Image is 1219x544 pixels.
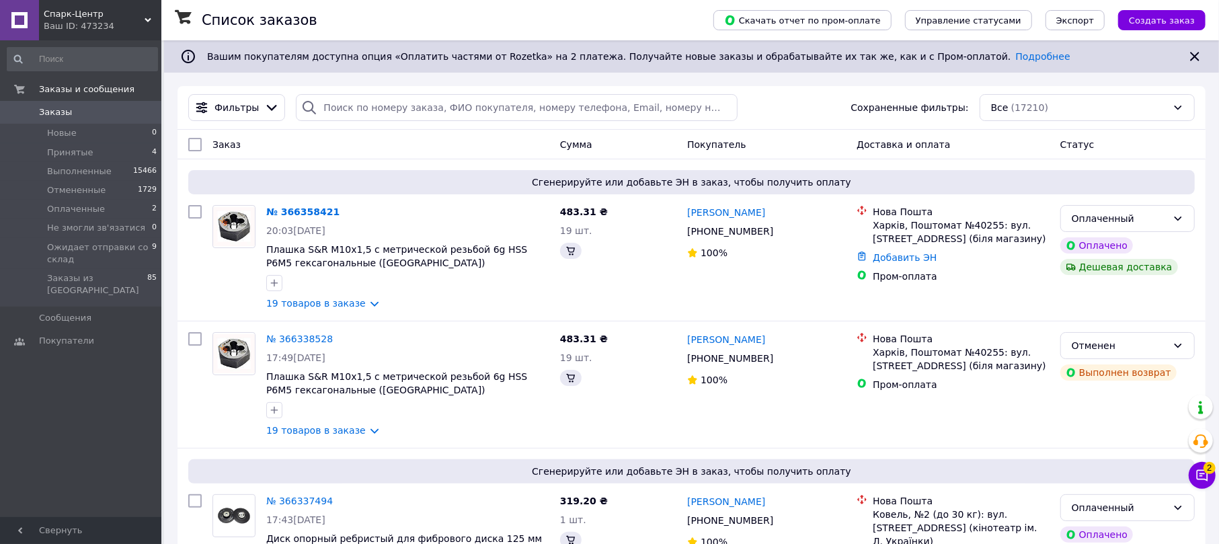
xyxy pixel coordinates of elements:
span: 19 шт. [560,352,592,363]
span: 1729 [138,184,157,196]
span: 85 [147,272,157,297]
div: Ваш ID: 473234 [44,20,161,32]
span: 319.20 ₴ [560,496,608,506]
span: 483.31 ₴ [560,206,608,217]
img: Фото товару [213,207,255,246]
span: 100% [701,375,728,385]
span: Покупатель [687,139,746,150]
span: Покупатели [39,335,94,347]
a: № 366338528 [266,334,333,344]
div: Нова Пошта [873,205,1050,219]
span: Заказы из [GEOGRAPHIC_DATA] [47,272,147,297]
span: [PHONE_NUMBER] [687,226,773,237]
span: Экспорт [1056,15,1094,26]
span: 19 шт. [560,225,592,236]
a: Плашка S&R М10х1,5 с метрической резьбой 6g HSS P6M5 гексагональные ([GEOGRAPHIC_DATA]) [266,244,527,268]
span: Сохраненные фильтры: [851,101,968,114]
button: Чат с покупателем2 [1189,462,1216,489]
div: Харків, Поштомат №40255: вул. [STREET_ADDRESS] (біля магазину) [873,346,1050,373]
span: 483.31 ₴ [560,334,608,344]
h1: Список заказов [202,12,317,28]
a: Добавить ЭН [873,252,937,263]
span: Принятые [47,147,93,159]
a: 19 товаров в заказе [266,425,366,436]
span: [PHONE_NUMBER] [687,515,773,526]
span: [PHONE_NUMBER] [687,353,773,364]
div: Выполнен возврат [1060,364,1177,381]
a: № 366337494 [266,496,333,506]
span: Спарк-Центр [44,8,145,20]
span: Ожидает отправки со склад [47,241,152,266]
div: Пром-оплата [873,270,1050,283]
span: Сгенерируйте или добавьте ЭН в заказ, чтобы получить оплату [194,465,1189,478]
a: Создать заказ [1105,14,1206,25]
button: Скачать отчет по пром-оплате [713,10,892,30]
span: 1 шт. [560,514,586,525]
a: Плашка S&R М10х1,5 с метрической резьбой 6g HSS P6M5 гексагональные ([GEOGRAPHIC_DATA]) [266,371,527,395]
div: Оплаченный [1072,500,1167,515]
span: Сумма [560,139,592,150]
div: Харків, Поштомат №40255: вул. [STREET_ADDRESS] (біля магазину) [873,219,1050,245]
span: 2 [152,203,157,215]
button: Создать заказ [1118,10,1206,30]
span: 9 [152,241,157,266]
button: Управление статусами [905,10,1032,30]
input: Поиск [7,47,158,71]
span: 0 [152,127,157,139]
span: Сообщения [39,312,91,324]
span: 17:49[DATE] [266,352,325,363]
span: Новые [47,127,77,139]
span: Оплаченные [47,203,105,215]
a: № 366358421 [266,206,340,217]
input: Поиск по номеру заказа, ФИО покупателя, номеру телефона, Email, номеру накладной [296,94,737,121]
span: 17:43[DATE] [266,514,325,525]
span: 20:03[DATE] [266,225,325,236]
span: 4 [152,147,157,159]
img: Фото товару [213,495,255,537]
span: Заказ [212,139,241,150]
div: Нова Пошта [873,494,1050,508]
span: Все [991,101,1009,114]
a: Подробнее [1016,51,1070,62]
span: Выполненные [47,165,112,178]
div: Оплачено [1060,527,1133,543]
span: 0 [152,222,157,234]
div: Дешевая доставка [1060,259,1178,275]
a: [PERSON_NAME] [687,333,765,346]
span: Статус [1060,139,1095,150]
span: 15466 [133,165,157,178]
span: Вашим покупателям доступна опция «Оплатить частями от Rozetka» на 2 платежа. Получайте новые зака... [207,51,1070,62]
img: Фото товару [213,334,255,373]
div: Нова Пошта [873,332,1050,346]
span: Создать заказ [1129,15,1195,26]
div: Оплаченный [1072,211,1167,226]
span: Скачать отчет по пром-оплате [724,14,881,26]
a: Фото товару [212,332,255,375]
div: Отменен [1072,338,1167,353]
div: Пром-оплата [873,378,1050,391]
span: 100% [701,247,728,258]
span: 2 [1204,462,1216,474]
span: Сгенерируйте или добавьте ЭН в заказ, чтобы получить оплату [194,176,1189,189]
span: Доставка и оплата [857,139,950,150]
span: Фильтры [214,101,259,114]
a: [PERSON_NAME] [687,206,765,219]
a: Фото товару [212,494,255,537]
span: Не змогли зв'язатися [47,222,145,234]
span: Управление статусами [916,15,1021,26]
button: Экспорт [1046,10,1105,30]
a: 19 товаров в заказе [266,298,366,309]
div: Оплачено [1060,237,1133,254]
span: Заказы [39,106,72,118]
a: [PERSON_NAME] [687,495,765,508]
a: Фото товару [212,205,255,248]
span: Отмененные [47,184,106,196]
span: Заказы и сообщения [39,83,134,95]
span: (17210) [1011,102,1048,113]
